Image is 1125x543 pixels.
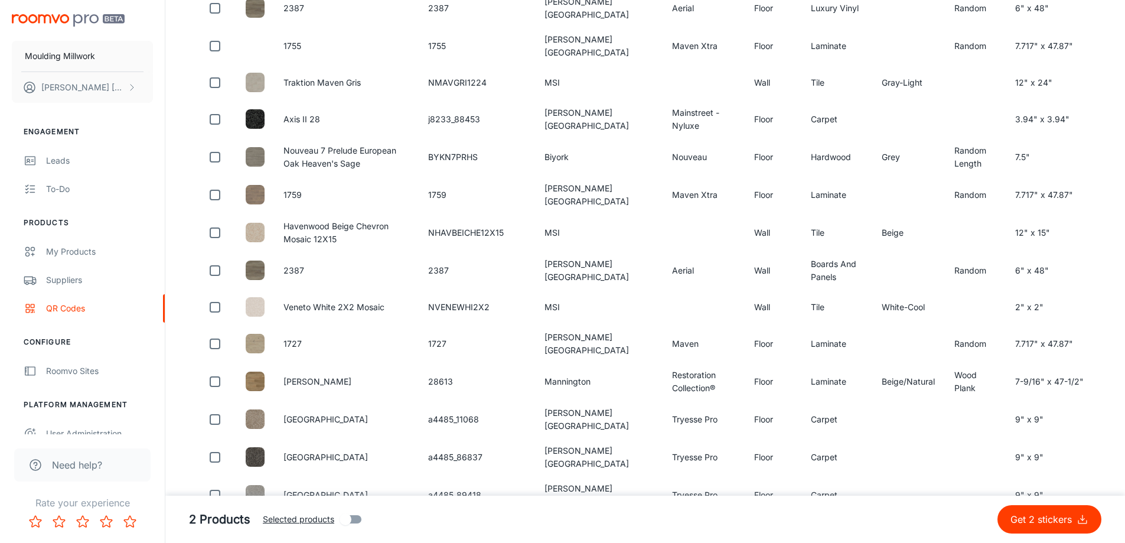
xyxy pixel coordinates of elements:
td: [PERSON_NAME] [GEOGRAPHIC_DATA] [535,479,663,512]
button: Rate 3 star [71,510,94,534]
button: Rate 4 star [94,510,118,534]
button: Get 2 stickers [997,505,1101,534]
td: 2387 [274,254,419,287]
td: Havenwood Beige Chevron Mosaic 12X15 [274,216,419,249]
td: BYKN7PRHS [419,141,535,174]
td: Biyork [535,141,663,174]
td: Tryesse Pro [663,403,744,436]
td: Wall [745,216,802,249]
p: Moulding Millwork [25,50,95,63]
td: Random [945,254,1006,287]
td: Tile [801,67,872,98]
td: 1755 [419,30,535,63]
td: Carpet [801,103,872,136]
button: Moulding Millwork [12,41,153,71]
td: Carpet [801,479,872,512]
td: 7-9/16" x 47-1/2" [1006,365,1101,398]
td: 1755 [274,30,419,63]
td: 9" x 9" [1006,403,1101,436]
td: Random [945,327,1006,360]
button: Rate 5 star [118,510,142,534]
td: Floor [745,30,802,63]
td: Floor [745,327,802,360]
td: 7.5" [1006,141,1101,174]
td: Maven Xtra [663,178,744,212]
td: 1727 [419,327,535,360]
td: Wall [745,67,802,98]
td: Mainstreet - Nyluxe [663,103,744,136]
td: NHAVBEICHE12X15 [419,216,535,249]
td: Wall [745,292,802,323]
td: Nouveau [663,141,744,174]
td: Maven [663,327,744,360]
td: MSI [535,216,663,249]
td: Nouveau 7 Prelude European Oak Heaven's Sage [274,141,419,174]
td: NVENEWHI2X2 [419,292,535,323]
div: User Administration [46,427,153,440]
td: Laminate [801,30,872,63]
td: Floor [745,441,802,474]
td: Traktion Maven Gris [274,67,419,98]
div: Suppliers [46,274,153,287]
td: Tile [801,292,872,323]
td: MSI [535,67,663,98]
td: Wood Plank [945,365,1006,398]
td: Restoration Collection® [663,365,744,398]
td: 2" x 2" [1006,292,1101,323]
td: 3.94" x 3.94" [1006,103,1101,136]
td: Gray-Light [872,67,945,98]
td: Random [945,178,1006,212]
div: Roomvo Sites [46,365,153,378]
td: 12" x 15" [1006,216,1101,249]
p: [PERSON_NAME] [PERSON_NAME] [41,81,125,94]
td: a4485_89418 [419,479,535,512]
td: Boards And Panels [801,254,872,287]
td: Laminate [801,365,872,398]
td: 9" x 9" [1006,479,1101,512]
button: Rate 1 star [24,510,47,534]
td: Hardwood [801,141,872,174]
td: 9" x 9" [1006,441,1101,474]
button: [PERSON_NAME] [PERSON_NAME] [12,72,153,103]
td: Tryesse Pro [663,479,744,512]
span: Need help? [52,458,102,472]
td: White-Cool [872,292,945,323]
td: [PERSON_NAME] [GEOGRAPHIC_DATA] [535,103,663,136]
td: Carpet [801,403,872,436]
td: [PERSON_NAME] [274,365,419,398]
td: [PERSON_NAME] [GEOGRAPHIC_DATA] [535,403,663,436]
td: NMAVGRI1224 [419,67,535,98]
td: [PERSON_NAME] [GEOGRAPHIC_DATA] [535,30,663,63]
td: [PERSON_NAME] [GEOGRAPHIC_DATA] [535,327,663,360]
td: j8233_88453 [419,103,535,136]
div: My Products [46,245,153,258]
td: Laminate [801,178,872,212]
td: 1759 [419,178,535,212]
td: [GEOGRAPHIC_DATA] [274,479,419,512]
td: Tile [801,216,872,249]
td: a4485_11068 [419,403,535,436]
td: Carpet [801,441,872,474]
td: Grey [872,141,945,174]
td: 7.717" x 47.87" [1006,30,1101,63]
p: Get 2 stickers [1010,512,1077,526]
td: a4485_86837 [419,441,535,474]
span: Selected products [263,513,334,526]
td: Wall [745,254,802,287]
td: 7.717" x 47.87" [1006,327,1101,360]
td: Mannington [535,365,663,398]
div: Leads [46,154,153,167]
td: 2387 [419,254,535,287]
td: Floor [745,403,802,436]
td: Beige [872,216,945,249]
td: Random [945,30,1006,63]
td: [PERSON_NAME] [GEOGRAPHIC_DATA] [535,441,663,474]
td: Floor [745,365,802,398]
img: Roomvo PRO Beta [12,14,125,27]
td: 1727 [274,327,419,360]
td: MSI [535,292,663,323]
div: To-do [46,183,153,196]
h5: 2 Products [189,511,250,528]
button: Rate 2 star [47,510,71,534]
td: Laminate [801,327,872,360]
